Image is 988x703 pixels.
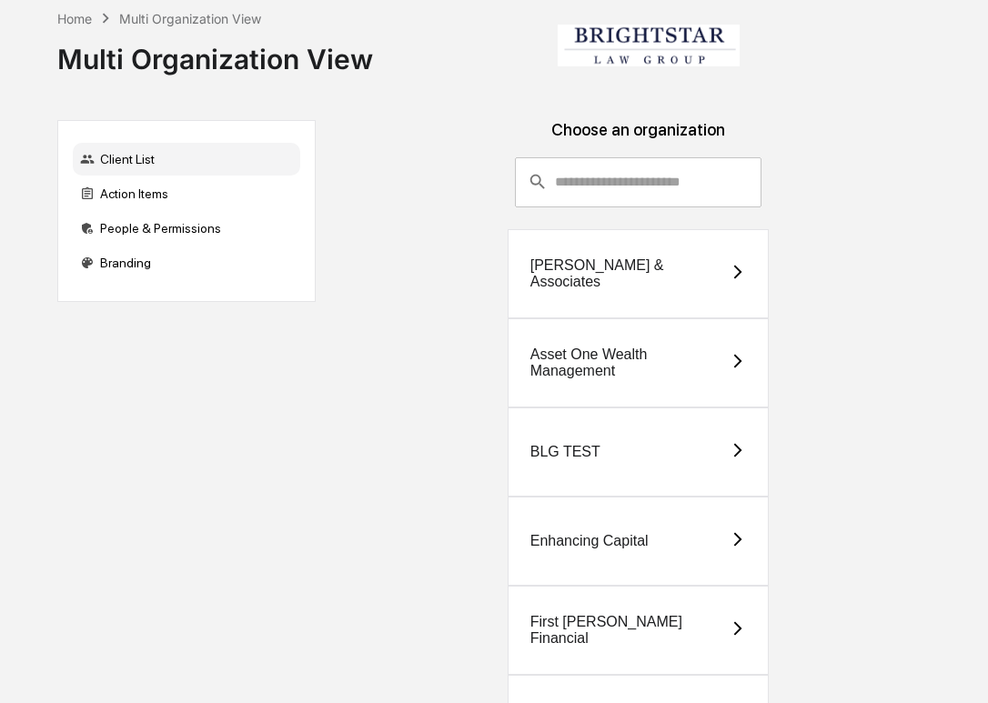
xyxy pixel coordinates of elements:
div: Client List [73,143,300,176]
div: People & Permissions [73,212,300,245]
div: consultant-dashboard__filter-organizations-search-bar [515,157,761,206]
div: Branding [73,246,300,279]
div: Choose an organization [330,120,946,157]
div: First [PERSON_NAME] Financial [530,614,730,647]
div: [PERSON_NAME] & Associates [530,257,730,290]
div: BLG TEST [530,444,600,460]
div: Home [57,11,92,26]
div: Multi Organization View [119,11,261,26]
div: Asset One Wealth Management [530,346,730,379]
div: Action Items [73,177,300,210]
img: Brightstar Law Group [558,25,740,66]
div: Enhancing Capital [530,533,649,549]
div: Multi Organization View [57,28,373,75]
